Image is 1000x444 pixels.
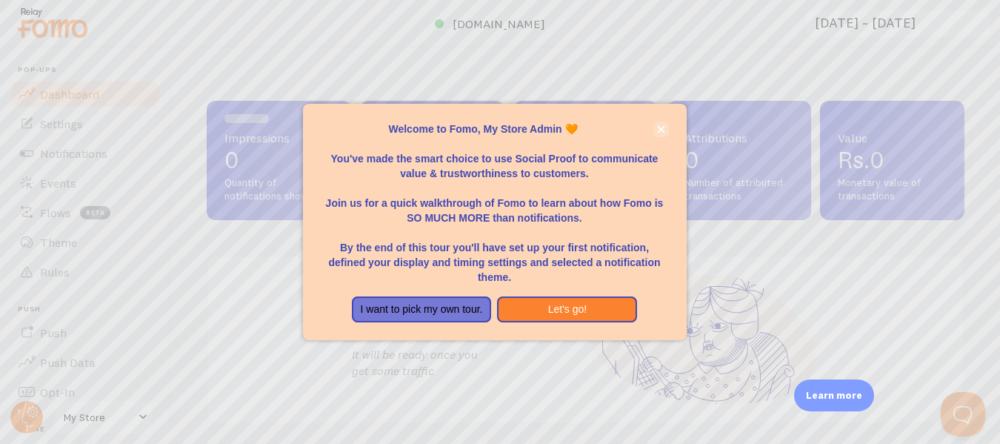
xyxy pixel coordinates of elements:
[806,388,862,402] p: Learn more
[497,296,637,323] button: Let's go!
[321,136,669,181] p: You've made the smart choice to use Social Proof to communicate value & trustworthiness to custom...
[321,122,669,136] p: Welcome to Fomo, My Store Admin 🧡
[321,181,669,225] p: Join us for a quick walkthrough of Fomo to learn about how Fomo is SO MUCH MORE than notifications.
[653,122,669,137] button: close,
[321,225,669,285] p: By the end of this tour you'll have set up your first notification, defined your display and timi...
[352,296,492,323] button: I want to pick my own tour.
[303,104,687,341] div: Welcome to Fomo, My Store Admin 🧡You&amp;#39;ve made the smart choice to use Social Proof to comm...
[794,380,874,411] div: Learn more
